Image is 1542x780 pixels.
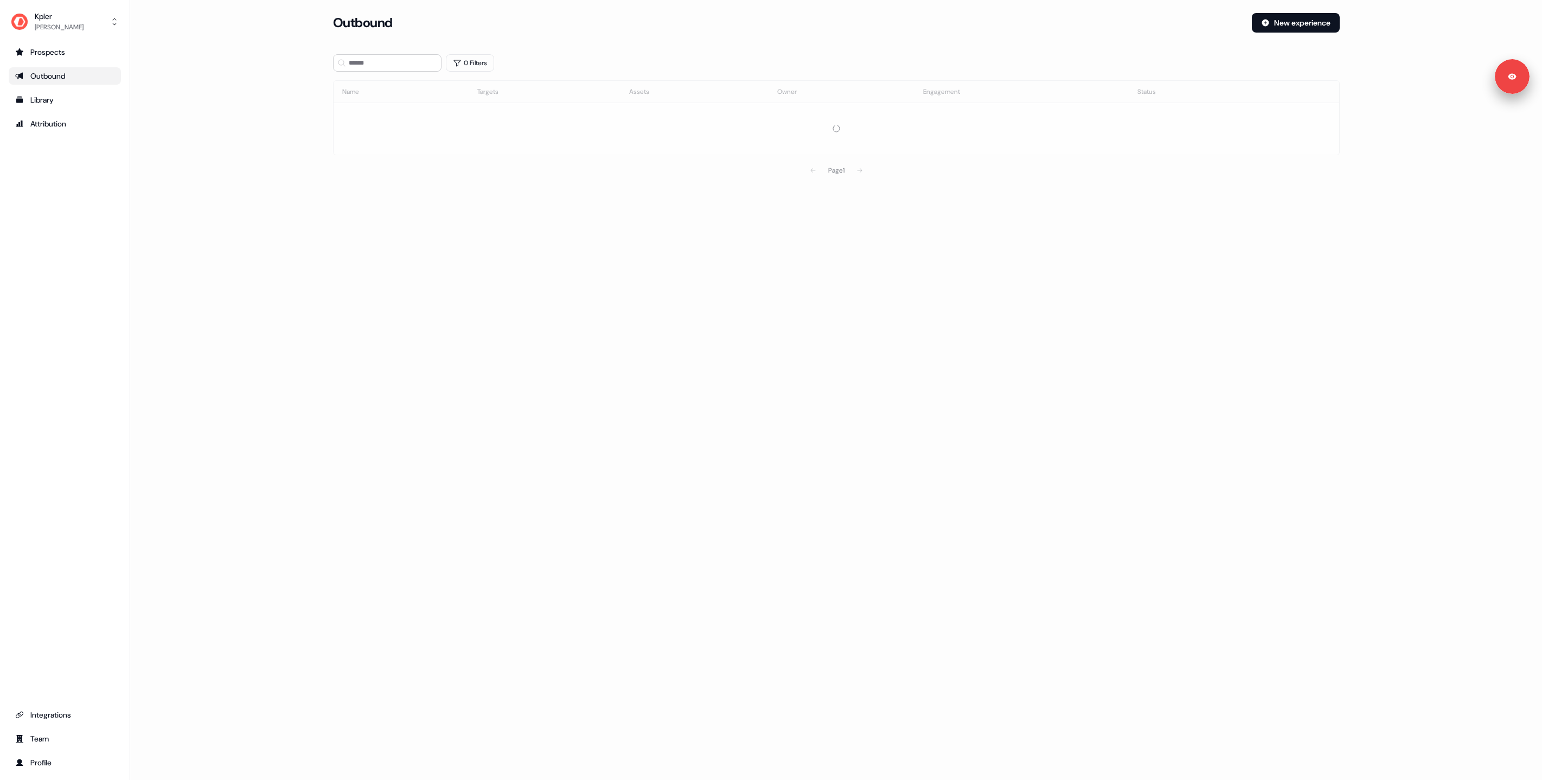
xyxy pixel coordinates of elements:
button: Kpler[PERSON_NAME] [9,9,121,35]
div: Outbound [15,71,114,81]
div: Library [15,94,114,105]
div: Profile [15,757,114,768]
button: 0 Filters [446,54,494,72]
a: Go to outbound experience [9,67,121,85]
button: New experience [1252,13,1340,33]
a: Go to prospects [9,43,121,61]
div: Prospects [15,47,114,58]
a: Go to profile [9,754,121,771]
a: Go to team [9,730,121,747]
h3: Outbound [333,15,393,31]
div: [PERSON_NAME] [35,22,84,33]
div: Attribution [15,118,114,129]
div: Integrations [15,709,114,720]
a: Go to integrations [9,706,121,724]
div: Kpler [35,11,84,22]
a: Go to attribution [9,115,121,132]
a: Go to templates [9,91,121,109]
div: Team [15,733,114,744]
